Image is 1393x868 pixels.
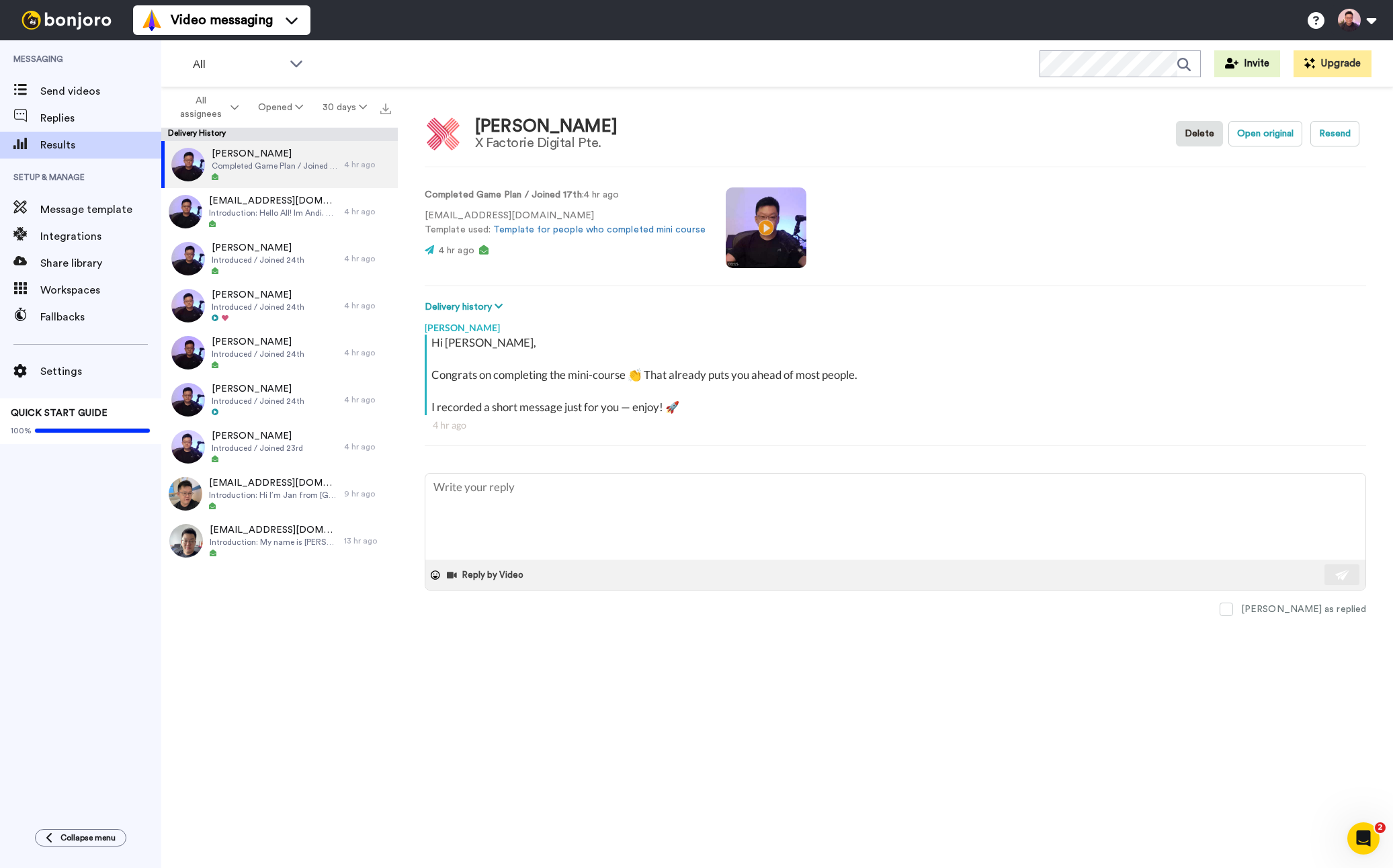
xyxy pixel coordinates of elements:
a: Template for people who completed mini course [493,225,706,234]
span: All [193,56,283,73]
a: [EMAIL_ADDRESS][DOMAIN_NAME]Introduction: Hi I’m Jan from [GEOGRAPHIC_DATA] and I’m a newbie hopi... [161,470,398,517]
span: All assignees [173,94,228,121]
span: Fallbacks [40,309,161,325]
div: 9 hr ago [344,488,391,499]
span: [PERSON_NAME] [212,241,304,255]
div: X Factorie Digital Pte. [475,136,618,150]
img: 7851db32-610f-4f44-91a2-4ebd72dcb5e7-thumb.jpg [171,336,205,370]
a: [PERSON_NAME]Introduced / Joined 24th4 hr ago [161,329,398,376]
div: 4 hr ago [344,347,391,358]
span: Video messaging [171,11,273,30]
a: [PERSON_NAME]Introduced / Joined 24th4 hr ago [161,282,398,329]
span: Share library [40,255,161,271]
button: Delete [1176,121,1223,146]
span: 2 [1375,822,1386,833]
span: Introduction: My name is [PERSON_NAME], I'm from [DEMOGRAPHIC_DATA] and I work in customer service [210,537,337,548]
button: 30 days [312,95,376,120]
button: Resend [1310,121,1359,146]
img: 0aa92dcb-6d42-4c9a-9ed8-3cee0eb444ed-thumb.jpg [169,195,202,228]
div: 4 hr ago [344,206,391,217]
span: QUICK START GUIDE [11,408,108,418]
span: Workspaces [40,282,161,298]
a: [PERSON_NAME]Completed Game Plan / Joined 17th4 hr ago [161,141,398,188]
button: Open original [1228,121,1302,146]
span: Introduced / Joined 24th [212,302,304,312]
div: Hi [PERSON_NAME], Congrats on completing the mini-course 👏 That already puts you ahead of most pe... [431,335,1363,415]
a: [PERSON_NAME]Introduced / Joined 24th4 hr ago [161,235,398,282]
span: [EMAIL_ADDRESS][DOMAIN_NAME] [209,476,337,490]
button: Reply by Video [446,565,527,585]
button: Export all results that match these filters now. [376,97,395,118]
img: vm-color.svg [141,9,163,31]
span: Replies [40,110,161,126]
button: Invite [1214,50,1280,77]
span: Introduced / Joined 24th [212,255,304,265]
span: Introduced / Joined 24th [212,349,304,359]
a: [EMAIL_ADDRESS][DOMAIN_NAME]Introduction: My name is [PERSON_NAME], I'm from [DEMOGRAPHIC_DATA] a... [161,517,398,564]
span: Collapse menu [60,832,116,843]
a: [PERSON_NAME]Introduced / Joined 24th4 hr ago [161,376,398,423]
span: Introduced / Joined 23rd [212,443,303,453]
strong: Completed Game Plan / Joined 17th [425,190,582,200]
img: 3da95c6e-20b7-4667-b9d1-2b750b4d17fa-thumb.jpg [171,148,205,181]
span: Integrations [40,228,161,245]
span: Completed Game Plan / Joined 17th [212,161,337,171]
span: [PERSON_NAME] [212,147,337,161]
span: [EMAIL_ADDRESS][DOMAIN_NAME] [209,194,337,208]
img: 0ddaf05d-bd9f-4b1c-9f97-b2cabddab5b9-thumb.jpg [171,383,205,417]
span: [PERSON_NAME] [212,382,304,396]
span: [PERSON_NAME] [212,429,303,443]
p: [EMAIL_ADDRESS][DOMAIN_NAME] Template used: [425,209,706,237]
span: Results [40,137,161,153]
img: 9965e81d-9c27-41e9-9365-05b25a47e478-thumb.jpg [171,430,205,464]
div: [PERSON_NAME] as replied [1241,603,1366,616]
span: [PERSON_NAME] [212,335,304,349]
div: 4 hr ago [344,441,391,452]
span: 4 hr ago [439,246,474,255]
div: 13 hr ago [344,535,391,546]
span: Send videos [40,83,161,99]
div: 4 hr ago [344,159,391,170]
img: export.svg [380,103,391,114]
div: Delivery History [161,128,398,141]
span: Message template [40,202,161,218]
div: [PERSON_NAME] [475,117,618,136]
button: Collapse menu [35,829,126,847]
img: 1493fd95-1c33-4cbe-89c6-de83fbe202f8-thumb.jpg [169,477,202,511]
button: Upgrade [1294,50,1371,77]
div: 4 hr ago [344,253,391,264]
img: ba9bfb57-a505-4d1c-88bc-7954c3b70cd9-thumb.jpg [169,524,203,558]
a: [EMAIL_ADDRESS][DOMAIN_NAME]Introduction: Hello All! Im Andi. Really interested & curious about t... [161,188,398,235]
span: Introduction: Hello All! Im Andi. Really interested & curious about this as its a new thing fr me... [209,208,337,218]
a: [PERSON_NAME]Introduced / Joined 23rd4 hr ago [161,423,398,470]
div: 4 hr ago [344,394,391,405]
span: 100% [11,425,32,436]
span: [PERSON_NAME] [212,288,304,302]
iframe: Intercom live chat [1347,822,1380,855]
div: 4 hr ago [433,419,1358,432]
span: Settings [40,363,161,380]
img: df874264-a209-4c50-a142-05e5037030dc-thumb.jpg [171,289,205,322]
img: send-white.svg [1335,570,1350,580]
span: Introduction: Hi I’m Jan from [GEOGRAPHIC_DATA] and I’m a newbie hoping to learn how to do an onl... [209,490,337,501]
img: Image of Stanley Chan [425,116,462,153]
p: : 4 hr ago [425,188,706,202]
img: bj-logo-header-white.svg [16,11,117,30]
span: Introduced / Joined 24th [212,396,304,406]
span: [EMAIL_ADDRESS][DOMAIN_NAME] [210,523,337,537]
button: Delivery history [425,300,507,314]
img: a549cafe-acdc-45f8-96f5-7a8cd938ddec-thumb.jpg [171,242,205,275]
button: All assignees [164,89,249,126]
div: 4 hr ago [344,300,391,311]
div: [PERSON_NAME] [425,314,1366,335]
button: Opened [249,95,313,120]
